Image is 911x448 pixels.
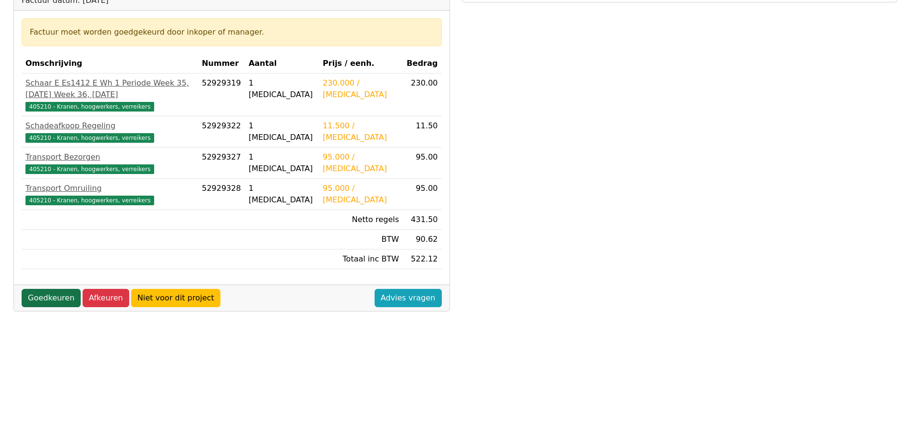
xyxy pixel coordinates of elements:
[249,151,315,174] div: 1 [MEDICAL_DATA]
[198,148,244,179] td: 52929327
[25,77,194,112] a: Schaar E Es1412 E Wh 1 Periode Week 35, [DATE] Week 36, [DATE]405210 - Kranen, hoogwerkers, verre...
[198,116,244,148] td: 52929322
[198,74,244,116] td: 52929319
[319,54,403,74] th: Prijs / eenh.
[249,77,315,100] div: 1 [MEDICAL_DATA]
[25,164,154,174] span: 405210 - Kranen, hoogwerkers, verreikers
[25,196,154,205] span: 405210 - Kranen, hoogwerkers, verreikers
[403,74,442,116] td: 230.00
[403,54,442,74] th: Bedrag
[22,289,81,307] a: Goedkeuren
[403,148,442,179] td: 95.00
[131,289,220,307] a: Niet voor dit project
[403,179,442,210] td: 95.00
[25,120,194,143] a: Schadeafkoop Regeling405210 - Kranen, hoogwerkers, verreikers
[403,230,442,249] td: 90.62
[245,54,319,74] th: Aantal
[83,289,129,307] a: Afkeuren
[25,183,194,206] a: Transport Omruiling405210 - Kranen, hoogwerkers, verreikers
[319,249,403,269] td: Totaal inc BTW
[323,151,399,174] div: 95.000 / [MEDICAL_DATA]
[198,179,244,210] td: 52929328
[403,210,442,230] td: 431.50
[319,230,403,249] td: BTW
[323,120,399,143] div: 11.500 / [MEDICAL_DATA]
[198,54,244,74] th: Nummer
[22,54,198,74] th: Omschrijving
[25,183,194,194] div: Transport Omruiling
[25,151,194,163] div: Transport Bezorgen
[30,26,434,38] div: Factuur moet worden goedgekeurd door inkoper of manager.
[375,289,442,307] a: Advies vragen
[25,120,194,132] div: Schadeafkoop Regeling
[249,120,315,143] div: 1 [MEDICAL_DATA]
[25,102,154,112] span: 405210 - Kranen, hoogwerkers, verreikers
[403,249,442,269] td: 522.12
[249,183,315,206] div: 1 [MEDICAL_DATA]
[323,183,399,206] div: 95.000 / [MEDICAL_DATA]
[25,151,194,174] a: Transport Bezorgen405210 - Kranen, hoogwerkers, verreikers
[319,210,403,230] td: Netto regels
[403,116,442,148] td: 11.50
[25,77,194,100] div: Schaar E Es1412 E Wh 1 Periode Week 35, [DATE] Week 36, [DATE]
[25,133,154,143] span: 405210 - Kranen, hoogwerkers, verreikers
[323,77,399,100] div: 230.000 / [MEDICAL_DATA]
